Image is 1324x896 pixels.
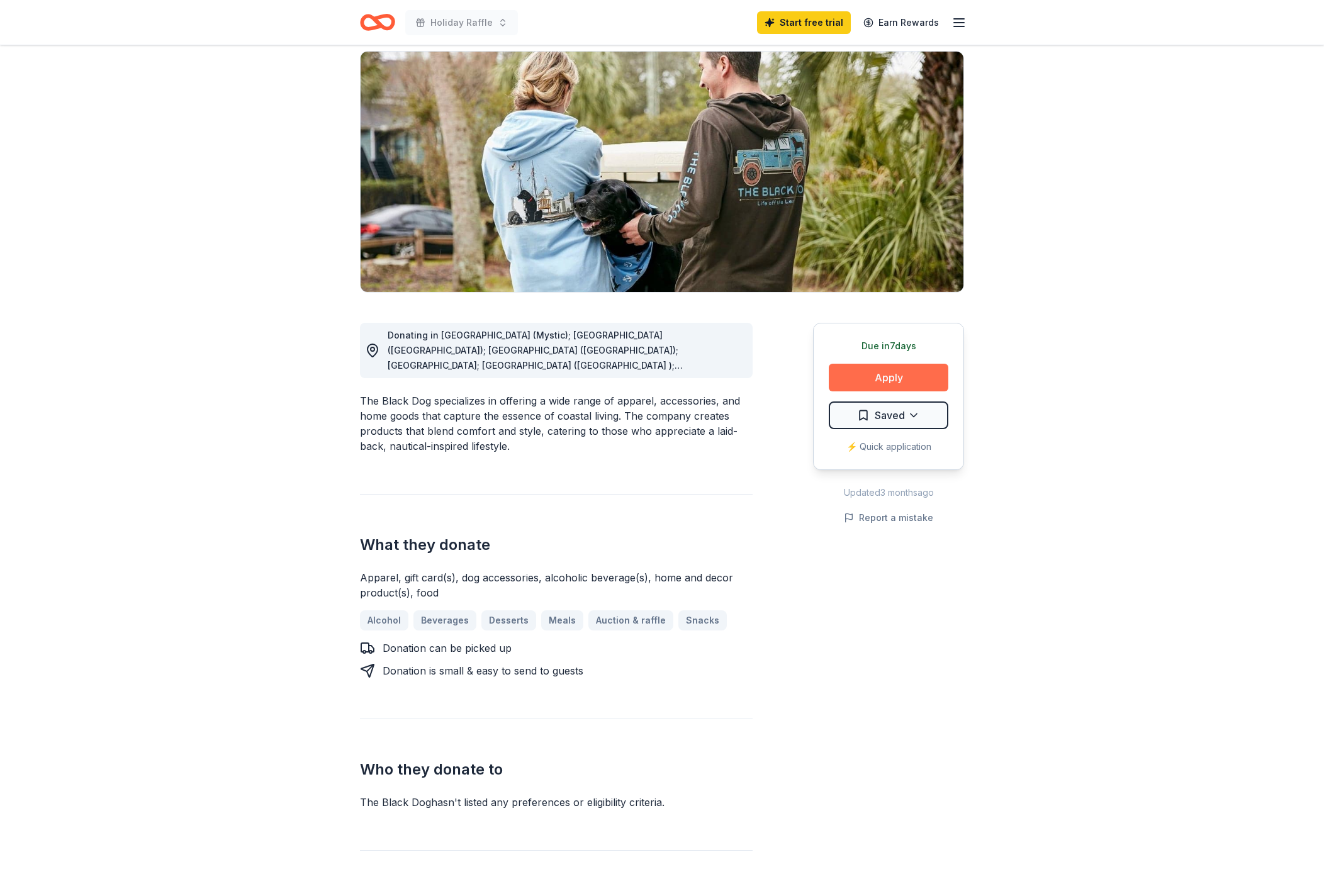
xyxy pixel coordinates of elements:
[383,663,583,678] div: Donation is small & easy to send to guests
[588,610,673,630] a: Auction & raffle
[541,610,583,630] a: Meals
[844,510,933,525] button: Report a mistake
[383,641,512,656] div: Donation can be picked up
[813,485,964,500] div: Updated 3 months ago
[360,393,753,454] div: The Black Dog specializes in offering a wide range of apparel, accessories, and home goods that c...
[360,610,408,630] a: Alcohol
[388,330,683,431] span: Donating in [GEOGRAPHIC_DATA] (Mystic); [GEOGRAPHIC_DATA] ([GEOGRAPHIC_DATA]); [GEOGRAPHIC_DATA] ...
[360,759,753,780] h2: Who they donate to
[405,10,518,35] button: Holiday Raffle
[757,11,851,34] a: Start free trial
[361,52,963,292] img: Image for The Black Dog
[413,610,476,630] a: Beverages
[360,570,753,600] div: Apparel, gift card(s), dog accessories, alcoholic beverage(s), home and decor product(s), food
[360,795,753,810] div: The Black Dog hasn ' t listed any preferences or eligibility criteria.
[481,610,536,630] a: Desserts
[875,407,905,423] span: Saved
[360,8,395,37] a: Home
[829,401,948,429] button: Saved
[856,11,946,34] a: Earn Rewards
[430,15,493,30] span: Holiday Raffle
[829,439,948,454] div: ⚡️ Quick application
[829,339,948,354] div: Due in 7 days
[360,535,753,555] h2: What they donate
[678,610,727,630] a: Snacks
[829,364,948,391] button: Apply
